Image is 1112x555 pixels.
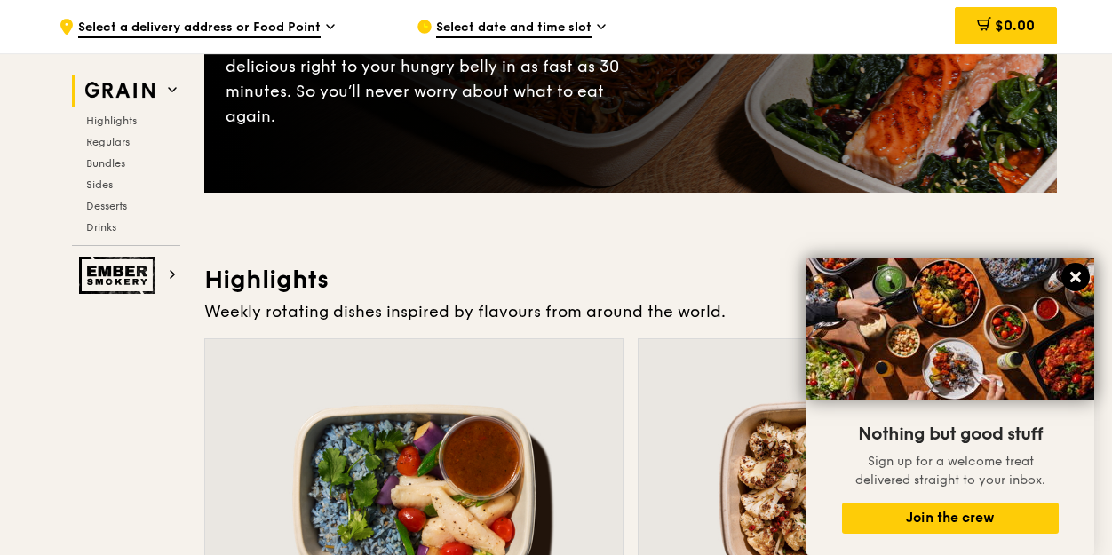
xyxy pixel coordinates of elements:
[858,424,1043,445] span: Nothing but good stuff
[86,136,130,148] span: Regulars
[1061,263,1090,291] button: Close
[86,221,116,234] span: Drinks
[436,19,592,38] span: Select date and time slot
[79,75,161,107] img: Grain web logo
[855,454,1045,488] span: Sign up for a welcome treat delivered straight to your inbox.
[842,503,1059,534] button: Join the crew
[995,17,1035,34] span: $0.00
[806,258,1094,400] img: DSC07876-Edit02-Large.jpeg
[86,157,125,170] span: Bundles
[204,264,1057,296] h3: Highlights
[204,299,1057,324] div: Weekly rotating dishes inspired by flavours from around the world.
[86,115,137,127] span: Highlights
[86,200,127,212] span: Desserts
[86,178,113,191] span: Sides
[79,257,161,294] img: Ember Smokery web logo
[78,19,321,38] span: Select a delivery address or Food Point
